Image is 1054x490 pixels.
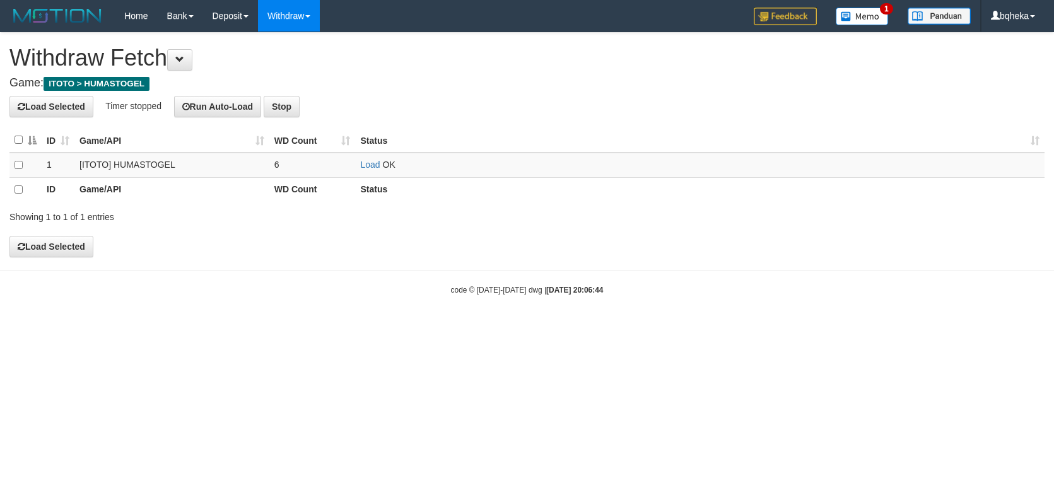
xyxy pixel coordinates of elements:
[9,236,93,257] button: Load Selected
[355,177,1045,202] th: Status
[42,177,74,202] th: ID
[9,6,105,25] img: MOTION_logo.png
[9,206,430,223] div: Showing 1 to 1 of 1 entries
[74,153,269,178] td: [ITOTO] HUMASTOGEL
[9,45,1045,71] h1: Withdraw Fetch
[269,128,356,153] th: WD Count: activate to sort column ascending
[9,77,1045,90] h4: Game:
[264,96,300,117] button: Stop
[174,96,262,117] button: Run Auto-Load
[74,177,269,202] th: Game/API
[880,3,893,15] span: 1
[274,160,279,170] span: 6
[451,286,604,295] small: code © [DATE]-[DATE] dwg |
[836,8,889,25] img: Button%20Memo.svg
[269,177,356,202] th: WD Count
[42,153,74,178] td: 1
[9,96,93,117] button: Load Selected
[908,8,971,25] img: panduan.png
[546,286,603,295] strong: [DATE] 20:06:44
[360,160,380,170] a: Load
[74,128,269,153] th: Game/API: activate to sort column ascending
[42,128,74,153] th: ID: activate to sort column ascending
[383,160,395,170] span: OK
[105,100,161,110] span: Timer stopped
[355,128,1045,153] th: Status: activate to sort column ascending
[754,8,817,25] img: Feedback.jpg
[44,77,149,91] span: ITOTO > HUMASTOGEL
